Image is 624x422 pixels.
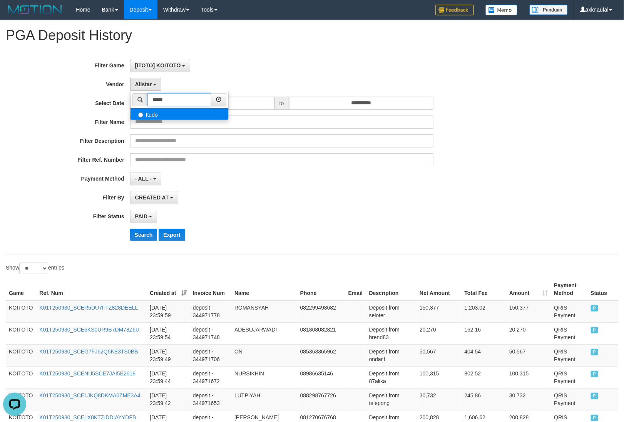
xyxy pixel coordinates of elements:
td: 30,732 [417,388,461,410]
span: PAID [591,393,599,399]
td: 50,567 [417,344,461,366]
td: QRIS Payment [551,344,588,366]
td: deposit - 344971778 [190,300,231,323]
td: KOITOTO [6,300,36,323]
label: Itudo [130,108,228,120]
th: Name [231,278,297,300]
a: K01T250930_SCENU5SCE7JAI5E2618 [39,370,136,377]
td: 1,203.02 [462,300,506,323]
td: QRIS Payment [551,322,588,344]
td: deposit - 344971672 [190,366,231,388]
button: Export [159,229,185,241]
span: PAID [591,371,599,377]
th: Payment Method [551,278,588,300]
button: Open LiveChat chat widget [3,3,26,26]
span: - ALL - [135,176,152,182]
img: Button%20Memo.svg [485,5,518,15]
button: PAID [130,210,157,223]
td: KOITOTO [6,322,36,344]
button: Search [130,229,157,241]
td: 081808082821 [297,322,345,344]
td: Deposit from 87alika [366,366,417,388]
input: Itudo [138,112,143,117]
td: [DATE] 23:59:44 [147,366,190,388]
th: Phone [297,278,345,300]
td: [DATE] 23:59:59 [147,300,190,323]
td: KOITOTO [6,388,36,410]
td: KOITOTO [6,344,36,366]
td: 085363365962 [297,344,345,366]
td: QRIS Payment [551,366,588,388]
span: to [274,97,289,110]
img: Feedback.jpg [435,5,474,15]
button: Allstar [130,78,161,91]
td: 08986635146 [297,366,345,388]
td: 404.54 [462,344,506,366]
td: LUTPIYAH [231,388,297,410]
label: Show entries [6,263,64,274]
a: K01T250930_SCE6KS0UR9B7DM78Z6U [39,327,139,333]
td: 150,377 [506,300,551,323]
td: [DATE] 23:59:42 [147,388,190,410]
th: Amount: activate to sort column ascending [506,278,551,300]
button: [ITOTO] KOITOTO [130,59,191,72]
th: Ref. Num [36,278,147,300]
th: Net Amount [417,278,461,300]
th: Total Fee [462,278,506,300]
td: 082299498682 [297,300,345,323]
span: [ITOTO] KOITOTO [135,62,181,69]
th: Game [6,278,36,300]
td: KOITOTO [6,366,36,388]
span: PAID [591,349,599,355]
td: 50,567 [506,344,551,366]
td: deposit - 344971748 [190,322,231,344]
td: QRIS Payment [551,388,588,410]
td: Deposit from telepong [366,388,417,410]
select: Showentries [19,263,48,274]
a: K01T250930_SCER5DU7FTZ828DEELL [39,305,138,311]
span: Allstar [135,81,152,87]
span: CREATED AT [135,194,169,201]
td: deposit - 344971653 [190,388,231,410]
button: - ALL - [130,172,161,185]
td: 245.86 [462,388,506,410]
td: Deposit from ondar1 [366,344,417,366]
h1: PGA Deposit History [6,28,618,43]
th: Invoice Num [190,278,231,300]
td: 20,270 [417,322,461,344]
td: 162.16 [462,322,506,344]
th: Email [345,278,366,300]
th: Created at: activate to sort column ascending [147,278,190,300]
td: Deposit from brend83 [366,322,417,344]
td: 088298767726 [297,388,345,410]
a: K01T250930_SCE1JKQ8DKMA0ZME3A4 [39,392,140,399]
span: PAID [135,213,147,219]
td: 100,315 [506,366,551,388]
td: NURSIKHIN [231,366,297,388]
a: K01T250930_SCEG7FJ62Q5KE3TS0BB [39,348,138,355]
img: panduan.png [529,5,568,15]
th: Status [588,278,618,300]
td: ROMANSYAH [231,300,297,323]
td: ADESUJARWADI [231,322,297,344]
span: PAID [591,327,599,333]
td: [DATE] 23:59:54 [147,322,190,344]
span: PAID [591,305,599,311]
td: ON [231,344,297,366]
a: K01T250930_SCELX8KTZIDDIAYYDFB [39,414,136,420]
td: Deposit from seloter [366,300,417,323]
td: [DATE] 23:59:49 [147,344,190,366]
td: deposit - 344971706 [190,344,231,366]
img: MOTION_logo.png [6,4,64,15]
button: CREATED AT [130,191,179,204]
td: 100,315 [417,366,461,388]
td: 802.52 [462,366,506,388]
th: Description [366,278,417,300]
td: QRIS Payment [551,300,588,323]
span: PAID [591,415,599,421]
td: 20,270 [506,322,551,344]
td: 150,377 [417,300,461,323]
td: 30,732 [506,388,551,410]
